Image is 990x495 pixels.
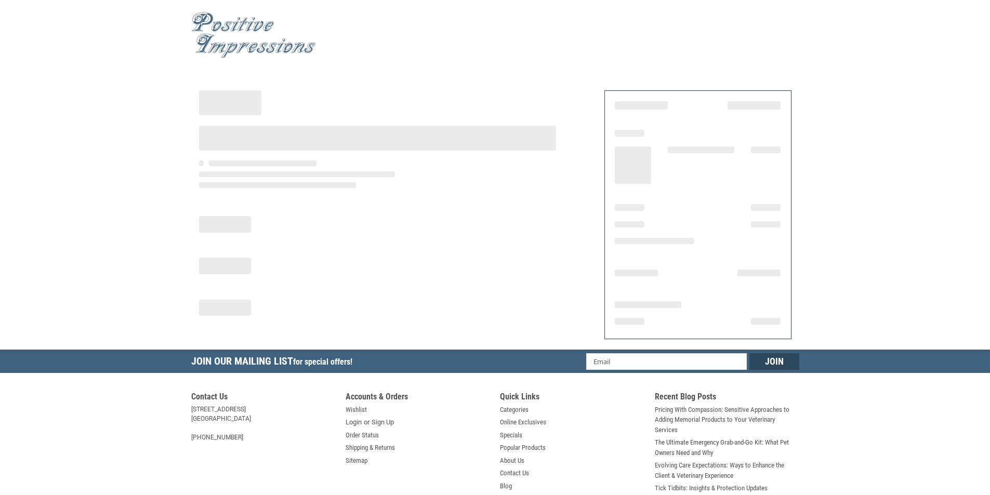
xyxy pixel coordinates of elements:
a: Contact Us [500,468,529,478]
a: Specials [500,430,522,440]
a: Wishlist [346,405,367,415]
h5: Join Our Mailing List [191,350,358,376]
a: Sign Up [372,417,394,427]
a: Pricing With Compassion: Sensitive Approaches to Adding Memorial Products to Your Veterinary Serv... [655,405,799,435]
a: About Us [500,456,524,466]
h5: Quick Links [500,392,644,405]
a: Tick Tidbits: Insights & Protection Updates [655,483,768,493]
a: The Ultimate Emergency Grab-and-Go Kit: What Pet Owners Need and Why [655,437,799,458]
a: Order Status [346,430,379,440]
a: Shipping & Returns [346,443,395,453]
a: Categories [500,405,529,415]
a: Evolving Care Expectations: Ways to Enhance the Client & Veterinary Experience [655,460,799,480]
h5: Recent Blog Posts [655,392,799,405]
img: Positive Impressions [191,12,316,58]
input: Join [749,353,799,370]
a: Online Exclusives [500,417,546,427]
h5: Contact Us [191,392,336,405]
a: Login [346,417,362,427]
input: Email [586,353,747,370]
address: [STREET_ADDRESS] [GEOGRAPHIC_DATA] [PHONE_NUMBER] [191,405,336,442]
h5: Accounts & Orders [346,392,490,405]
a: Sitemap [346,456,367,466]
a: Popular Products [500,443,546,453]
a: Blog [500,481,512,491]
span: or [358,417,376,427]
span: for special offers! [293,357,352,367]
